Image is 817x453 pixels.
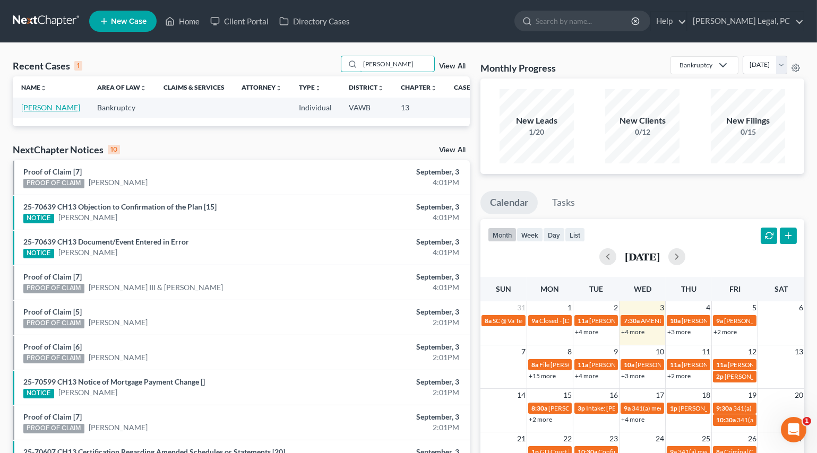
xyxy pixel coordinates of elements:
span: 31 [516,301,527,314]
div: 2:01PM [321,352,459,363]
a: View All [439,63,466,70]
span: 26 [747,432,758,445]
div: September, 3 [321,272,459,282]
h3: Monthly Progress [480,62,556,74]
span: 10:30a [716,416,736,424]
span: 1 [566,301,573,314]
span: 3 [659,301,665,314]
a: Area of Lawunfold_more [97,83,147,91]
td: Individual [290,98,340,117]
span: Mon [541,284,560,293]
div: New Leads [500,115,574,127]
i: unfold_more [315,85,321,91]
span: 2 [613,301,619,314]
div: 0/15 [711,127,785,137]
div: PROOF OF CLAIM [23,179,84,188]
a: Help [651,12,686,31]
span: 8a [485,317,492,325]
input: Search by name... [360,56,434,72]
span: 25 [701,432,711,445]
div: 10 [108,145,120,154]
div: 4:01PM [321,177,459,188]
div: PROOF OF CLAIM [23,354,84,363]
div: 2:01PM [321,422,459,433]
span: 1p [670,404,677,412]
span: 17 [655,389,665,402]
div: NOTICE [23,214,54,223]
span: 9a [531,317,538,325]
iframe: Intercom live chat [781,417,806,442]
div: September, 3 [321,307,459,317]
span: 9a [624,404,631,412]
div: 1 [74,61,82,71]
span: 21 [516,432,527,445]
div: 1/20 [500,127,574,137]
div: 2:01PM [321,317,459,328]
i: unfold_more [431,85,437,91]
span: SC @ Va Tech [493,317,529,325]
span: 7 [520,345,527,358]
input: Search by name... [536,11,633,31]
div: New Filings [711,115,785,127]
a: Proof of Claim [6] [23,342,82,351]
button: list [565,228,585,242]
div: September, 3 [321,412,459,422]
span: 11 [701,345,711,358]
span: Wed [634,284,651,293]
a: Directory Cases [274,12,355,31]
a: +4 more [575,328,598,336]
i: unfold_more [377,85,384,91]
a: Home [160,12,205,31]
a: +4 more [575,372,598,380]
div: September, 3 [321,202,459,212]
span: 5 [751,301,758,314]
span: New Case [111,18,147,25]
div: 4:01PM [321,282,459,293]
span: 24 [655,432,665,445]
i: unfold_more [140,85,147,91]
div: NOTICE [23,249,54,258]
a: Attorneyunfold_more [242,83,282,91]
a: +2 more [667,372,691,380]
i: unfold_more [40,85,47,91]
a: Chapterunfold_more [401,83,437,91]
span: [PERSON_NAME] - criminal (WCGDC) [678,404,785,412]
a: 25-70639 CH13 Objection to Confirmation of the Plan [15] [23,202,217,211]
a: [PERSON_NAME] [89,177,148,188]
span: 341(a) meeting for [PERSON_NAME] & [PERSON_NAME] [632,404,790,412]
td: Bankruptcy [89,98,155,117]
span: 11a [578,317,588,325]
span: 11a [716,361,727,369]
a: 25-70639 CH13 Document/Event Entered in Error [23,237,189,246]
a: [PERSON_NAME] [89,317,148,328]
td: VAWB [340,98,392,117]
a: [PERSON_NAME] [89,352,148,363]
span: 16 [608,389,619,402]
a: [PERSON_NAME] [58,387,117,398]
a: Proof of Claim [7] [23,167,82,176]
div: September, 3 [321,377,459,387]
a: [PERSON_NAME] Legal, PC [687,12,804,31]
span: 14 [516,389,527,402]
div: September, 3 [321,167,459,177]
span: Closed - [DATE] - Closed [539,317,606,325]
span: File [PERSON_NAME] Plan [539,361,614,369]
a: [PERSON_NAME] III & [PERSON_NAME] [89,282,223,293]
a: Calendar [480,191,538,214]
span: 10 [655,345,665,358]
a: [PERSON_NAME] [58,247,117,258]
a: Client Portal [205,12,274,31]
div: 0/12 [605,127,680,137]
span: 20 [794,389,804,402]
span: Tue [589,284,603,293]
span: [PERSON_NAME] to sign [589,317,658,325]
span: 1 [803,417,811,425]
span: 18 [701,389,711,402]
a: +2 more [713,328,737,336]
a: [PERSON_NAME] [21,103,80,112]
a: Districtunfold_more [349,83,384,91]
div: Recent Cases [13,59,82,72]
button: week [517,228,543,242]
div: NextChapter Notices [13,143,120,156]
span: 8a [531,361,538,369]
